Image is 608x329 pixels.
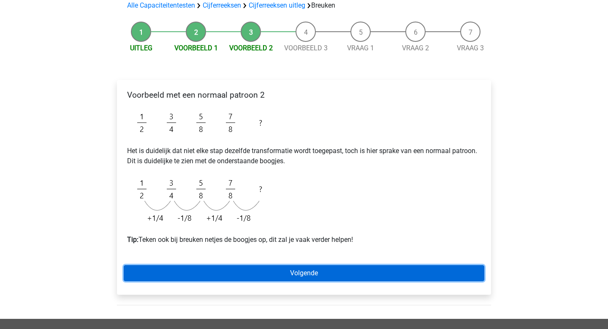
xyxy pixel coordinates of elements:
[127,236,138,244] b: Tip:
[127,1,195,9] a: Alle Capaciteitentesten
[284,44,328,52] a: Voorbeeld 3
[402,44,429,52] a: Vraag 2
[347,44,374,52] a: Vraag 1
[124,0,484,11] div: Breuken
[124,265,484,281] a: Volgende
[127,107,275,139] img: Fractions_example_2.png
[127,235,481,245] p: Teken ook bij breuken netjes de boogjes op, dit zal je vaak verder helpen!
[127,146,481,166] p: Het is duidelijk dat niet elke stap dezelfde transformatie wordt toegepast, toch is hier sprake v...
[174,44,218,52] a: Voorbeeld 1
[127,173,275,228] img: Fractions_example_2_1.png
[127,90,481,100] h4: Voorbeeld met een normaal patroon 2
[229,44,273,52] a: Voorbeeld 2
[130,44,152,52] a: Uitleg
[203,1,241,9] a: Cijferreeksen
[249,1,305,9] a: Cijferreeksen uitleg
[457,44,484,52] a: Vraag 3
